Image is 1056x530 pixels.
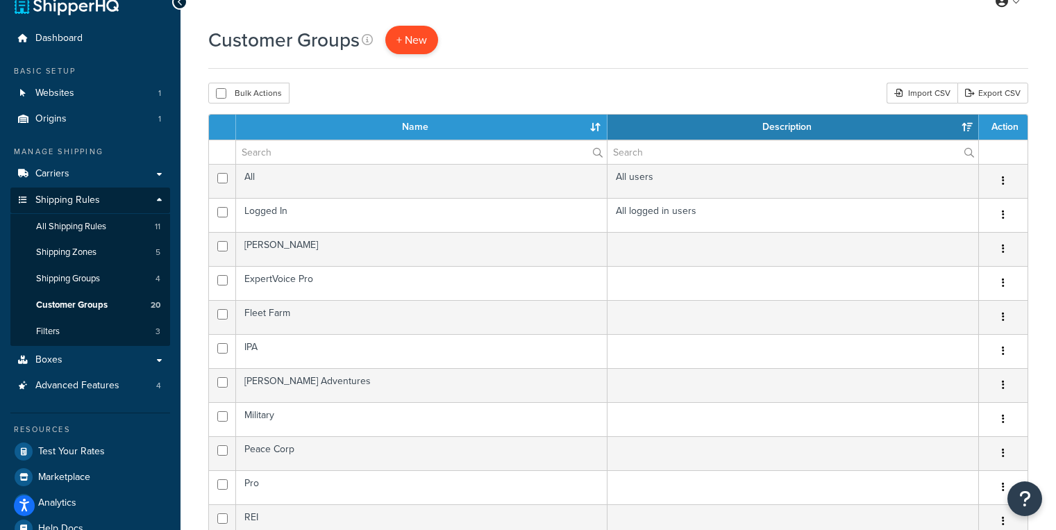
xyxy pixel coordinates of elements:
[236,470,607,504] td: Pro
[151,299,160,311] span: 20
[236,115,607,140] th: Name: activate to sort column ascending
[10,424,170,436] div: Resources
[36,326,60,338] span: Filters
[10,188,170,213] a: Shipping Rules
[208,26,360,53] h1: Customer Groups
[36,221,106,233] span: All Shipping Rules
[236,334,607,368] td: IPA
[10,106,170,132] li: Origins
[607,115,979,140] th: Description: activate to sort column ascending
[10,26,170,51] a: Dashboard
[35,380,119,392] span: Advanced Features
[607,164,979,198] td: All users
[236,232,607,266] td: [PERSON_NAME]
[10,292,170,318] a: Customer Groups 20
[156,380,161,392] span: 4
[236,198,607,232] td: Logged In
[10,373,170,399] a: Advanced Features 4
[158,88,161,99] span: 1
[36,247,97,258] span: Shipping Zones
[35,354,62,366] span: Boxes
[1007,481,1042,516] button: Open Resource Center
[10,373,170,399] li: Advanced Features
[10,65,170,77] div: Basic Setup
[158,113,161,125] span: 1
[38,497,76,509] span: Analytics
[887,83,957,103] div: Import CSV
[10,214,170,240] li: All Shipping Rules
[36,273,100,285] span: Shipping Groups
[38,446,105,458] span: Test Your Rates
[35,194,100,206] span: Shipping Rules
[10,240,170,265] a: Shipping Zones 5
[156,273,160,285] span: 4
[38,472,90,483] span: Marketplace
[10,81,170,106] li: Websites
[10,188,170,346] li: Shipping Rules
[35,88,74,99] span: Websites
[236,140,607,164] input: Search
[10,266,170,292] a: Shipping Groups 4
[607,198,979,232] td: All logged in users
[10,240,170,265] li: Shipping Zones
[236,368,607,402] td: [PERSON_NAME] Adventures
[236,436,607,470] td: Peace Corp
[10,439,170,464] a: Test Your Rates
[35,113,67,125] span: Origins
[10,319,170,345] a: Filters 3
[236,300,607,334] td: Fleet Farm
[10,214,170,240] a: All Shipping Rules 11
[10,465,170,490] a: Marketplace
[10,319,170,345] li: Filters
[208,83,290,103] button: Bulk Actions
[10,146,170,158] div: Manage Shipping
[10,490,170,515] a: Analytics
[236,164,607,198] td: All
[10,347,170,373] a: Boxes
[155,221,160,233] span: 11
[385,26,438,54] a: + New
[35,168,69,180] span: Carriers
[957,83,1028,103] a: Export CSV
[35,33,83,44] span: Dashboard
[10,292,170,318] li: Customer Groups
[156,247,160,258] span: 5
[10,161,170,187] a: Carriers
[236,266,607,300] td: ExpertVoice Pro
[979,115,1028,140] th: Action
[607,140,978,164] input: Search
[10,266,170,292] li: Shipping Groups
[10,106,170,132] a: Origins 1
[156,326,160,338] span: 3
[396,32,427,48] span: + New
[36,299,108,311] span: Customer Groups
[10,81,170,106] a: Websites 1
[236,402,607,436] td: Military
